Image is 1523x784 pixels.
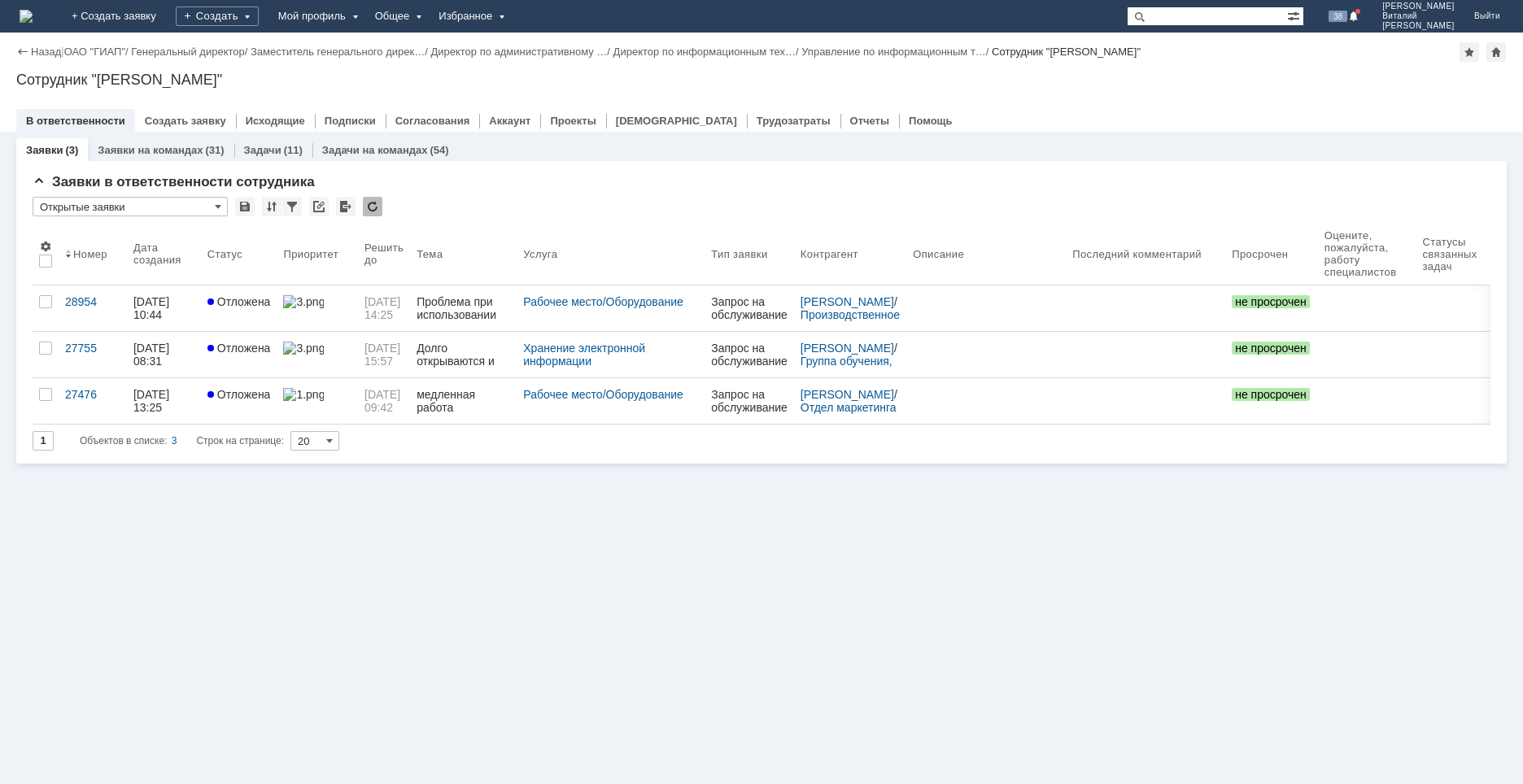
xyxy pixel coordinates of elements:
img: 3.png [283,295,324,308]
a: 1.png [277,378,358,424]
th: Статус [201,223,277,285]
a: Директор по административному … [430,46,607,58]
th: Номер [59,223,127,285]
a: не просрочен [1225,378,1318,424]
th: Контрагент [794,223,906,285]
span: не просрочен [1232,388,1310,401]
div: 27755 [65,342,120,355]
i: Строк на странице: [80,431,284,451]
a: Заместитель генерального дирек… [251,46,425,58]
div: / [801,46,992,58]
div: Описание [913,248,964,260]
div: Тема [417,248,443,260]
div: Запрос на обслуживание [711,295,788,321]
div: (3) [65,144,78,156]
div: Сотрудник "[PERSON_NAME]" [992,46,1141,58]
div: (31) [205,144,224,156]
div: Создать [176,7,259,26]
a: [DATE] 09:42 [358,378,410,424]
a: Хранение электронной информации [523,342,648,368]
div: Статус [207,248,242,260]
div: Обновлять список [363,197,382,216]
span: 38 [1329,11,1347,22]
span: [DATE] 09:42 [364,388,404,414]
div: Добавить в избранное [1460,42,1479,62]
div: | [61,45,63,57]
span: Отложена [207,388,271,401]
div: (11) [284,144,303,156]
a: Помощь [909,115,952,127]
a: Запрос на обслуживание [705,332,794,377]
div: [DATE] 08:31 [133,342,172,368]
div: [DATE] 13:25 [133,388,172,414]
a: Долго открываются и сохраняются файлы в сетевой папке [410,332,517,377]
th: Дата создания [127,223,201,285]
a: [DATE] 10:44 [127,285,201,331]
div: Услуга [523,248,559,260]
div: Долго открываются и сохраняются файлы в сетевой папке [417,342,510,368]
div: / [613,46,802,58]
a: Отложена [201,332,277,377]
a: 3.png [277,332,358,377]
th: Услуга [517,223,705,285]
div: Фильтрация... [282,197,302,216]
a: Директор по информационным тех… [613,46,796,58]
span: Отложена [207,295,271,308]
div: 27476 [65,388,120,401]
div: Дата создания [133,242,181,266]
a: Запрос на обслуживание [705,285,794,331]
a: Создать заявку [145,115,226,127]
div: / [64,46,132,58]
div: Скопировать ссылку на список [309,197,329,216]
div: Приоритет [283,248,338,260]
a: [DATE] 15:57 [358,332,410,377]
th: Приоритет [277,223,358,285]
div: (54) [430,144,449,156]
div: Экспорт списка [336,197,356,216]
div: 28954 [65,295,120,308]
span: Заявки в ответственности сотрудника [33,174,315,189]
span: Расширенный поиск [1287,7,1303,23]
div: Запрос на обслуживание [711,388,788,414]
div: / [251,46,430,58]
img: logo [20,10,33,23]
th: Oцените, пожалуйста, работу специалистов [1318,223,1416,285]
a: не просрочен [1225,332,1318,377]
a: Отложена [201,285,277,331]
span: [PERSON_NAME] [1382,2,1455,11]
a: Задачи на командах [322,144,428,156]
img: 1.png [283,388,324,401]
a: Генеральный директор [131,46,244,58]
div: [DATE] 10:44 [133,295,172,321]
span: Объектов в списке: [80,435,167,446]
a: [PERSON_NAME] [801,342,894,355]
a: Заявки на командах [98,144,203,156]
a: Рабочее место/Оборудование [523,388,683,401]
a: Управление по информационным т… [801,46,986,58]
span: [DATE] 14:25 [364,295,404,321]
a: Отдел маркетинга [801,401,897,414]
div: Проблема при использовании гарнитуры на компьютере [PERSON_NAME] [417,295,510,321]
div: Просрочен [1232,248,1288,260]
a: 3.png [277,285,358,331]
div: Oцените, пожалуйста, работу специалистов [1324,229,1397,278]
a: Аккаунт [489,115,530,127]
a: Отчеты [850,115,890,127]
div: / [801,342,900,368]
a: Согласования [395,115,470,127]
div: Контрагент [801,248,858,260]
a: Перейти на домашнюю страницу [20,10,33,23]
div: / [131,46,251,58]
div: Последний комментарий [1072,248,1202,260]
a: Назад [31,46,61,58]
div: / [801,295,900,321]
span: не просрочен [1232,342,1310,355]
div: Сортировка... [262,197,281,216]
span: [PERSON_NAME] [1382,21,1455,31]
a: Рабочее место/Оборудование [523,295,683,308]
div: Тип заявки [711,248,767,260]
div: Статусы связанных задач [1422,236,1477,272]
a: [PERSON_NAME] [801,295,894,308]
a: Проекты [550,115,596,127]
a: [PERSON_NAME] [801,388,894,401]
